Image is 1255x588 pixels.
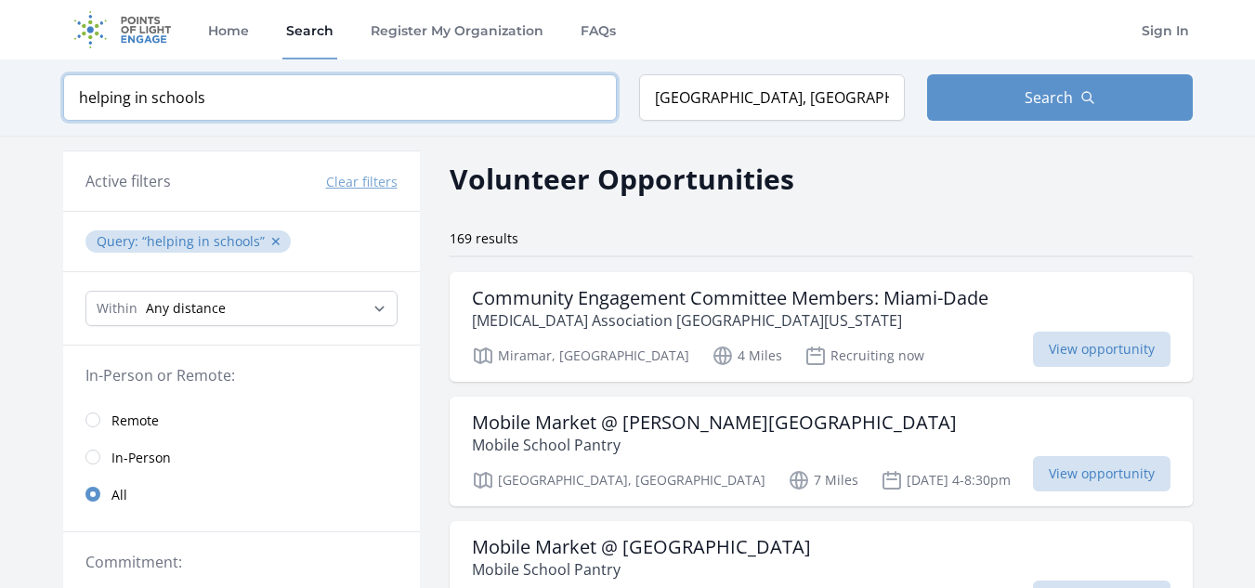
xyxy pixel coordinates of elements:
input: Keyword [63,74,617,121]
p: [DATE] 4-8:30pm [881,469,1011,491]
legend: In-Person or Remote: [85,364,398,386]
a: All [63,476,420,513]
select: Search Radius [85,291,398,326]
span: Query : [97,232,142,250]
button: Search [927,74,1193,121]
span: View opportunity [1033,332,1170,367]
span: Search [1025,86,1073,109]
p: Miramar, [GEOGRAPHIC_DATA] [472,345,689,367]
q: helping in schools [142,232,265,250]
span: All [111,486,127,504]
p: 7 Miles [788,469,858,491]
h3: Mobile Market @ [GEOGRAPHIC_DATA] [472,536,811,558]
p: Mobile School Pantry [472,434,957,456]
h2: Volunteer Opportunities [450,158,794,200]
button: ✕ [270,232,281,251]
input: Location [639,74,905,121]
h3: Active filters [85,170,171,192]
p: [MEDICAL_DATA] Association [GEOGRAPHIC_DATA][US_STATE] [472,309,988,332]
p: Mobile School Pantry [472,558,811,581]
span: View opportunity [1033,456,1170,491]
a: In-Person [63,438,420,476]
a: Remote [63,401,420,438]
a: Mobile Market @ [PERSON_NAME][GEOGRAPHIC_DATA] Mobile School Pantry [GEOGRAPHIC_DATA], [GEOGRAPHI... [450,397,1193,506]
h3: Community Engagement Committee Members: Miami-Dade [472,287,988,309]
span: 169 results [450,229,518,247]
h3: Mobile Market @ [PERSON_NAME][GEOGRAPHIC_DATA] [472,412,957,434]
button: Clear filters [326,173,398,191]
span: In-Person [111,449,171,467]
a: Community Engagement Committee Members: Miami-Dade [MEDICAL_DATA] Association [GEOGRAPHIC_DATA][U... [450,272,1193,382]
span: Remote [111,412,159,430]
p: [GEOGRAPHIC_DATA], [GEOGRAPHIC_DATA] [472,469,765,491]
p: Recruiting now [804,345,924,367]
p: 4 Miles [712,345,782,367]
legend: Commitment: [85,551,398,573]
